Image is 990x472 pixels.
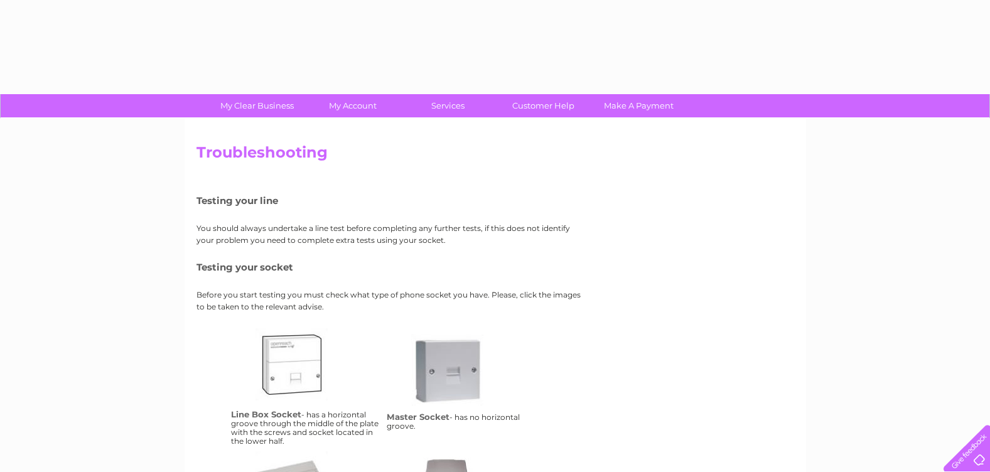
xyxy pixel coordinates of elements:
p: Before you start testing you must check what type of phone socket you have. Please, click the ima... [196,289,586,313]
h2: Troubleshooting [196,144,794,168]
a: My Account [301,94,404,117]
a: My Clear Business [205,94,309,117]
a: Customer Help [492,94,595,117]
td: - has a horizontal groove through the middle of the plate with the screws and socket located in t... [228,325,384,449]
h4: Master Socket [387,412,449,422]
a: Make A Payment [587,94,691,117]
a: lbs [256,328,356,429]
h4: Line Box Socket [231,409,301,419]
td: - has no horizontal groove. [384,325,539,449]
p: You should always undertake a line test before completing any further tests, if this does not ide... [196,222,586,246]
h5: Testing your line [196,195,586,206]
h5: Testing your socket [196,262,586,272]
a: Services [396,94,500,117]
a: ms [411,334,512,434]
